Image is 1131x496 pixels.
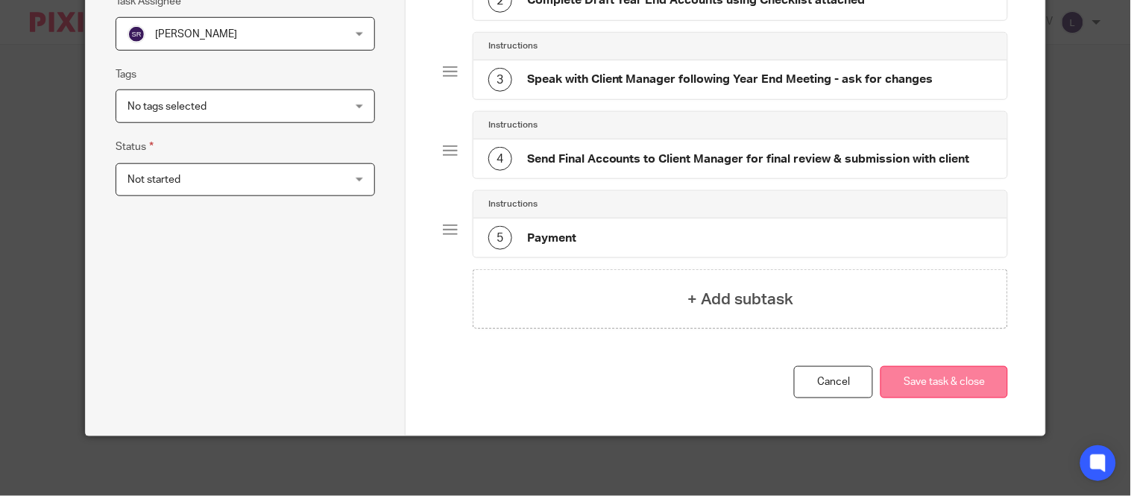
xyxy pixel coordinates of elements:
[527,151,970,167] h4: Send Final Accounts to Client Manager for final review & submission with client
[488,198,538,210] h4: Instructions
[488,40,538,52] h4: Instructions
[127,25,145,43] img: svg%3E
[488,226,512,250] div: 5
[527,72,933,87] h4: Speak with Client Manager following Year End Meeting - ask for changes
[488,119,538,131] h4: Instructions
[127,101,207,112] span: No tags selected
[488,68,512,92] div: 3
[794,366,873,398] a: Cancel
[116,67,136,82] label: Tags
[127,175,180,185] span: Not started
[687,288,793,311] h4: + Add subtask
[488,147,512,171] div: 4
[527,230,576,246] h4: Payment
[116,138,154,155] label: Status
[155,29,237,40] span: [PERSON_NAME]
[880,366,1008,398] button: Save task & close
